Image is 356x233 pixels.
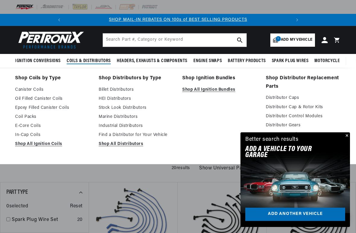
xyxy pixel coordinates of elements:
img: Pertronix [15,30,84,50]
a: Epoxy Filled Canister Coils [15,104,90,112]
a: E-Core Coils [15,122,90,130]
span: 1 [276,36,281,41]
a: Distributor Control Modules [266,113,341,120]
a: Shop All Distributors [99,140,174,148]
a: Spark Plug Wire Set [12,216,75,224]
button: search button [233,33,246,47]
a: Coil Packs [15,113,90,121]
span: Motorcycle [314,58,340,64]
summary: Motorcycle [311,54,343,68]
span: Show Universal Parts [199,165,248,172]
input: Search Part #, Category or Keyword [103,33,246,47]
span: 0 selected [6,203,28,210]
div: Announcement [65,17,291,23]
a: Marine Distributors [99,113,174,121]
summary: Spark Plug Wires [269,54,312,68]
button: Close [343,132,350,140]
a: Shop Coils by Type [15,74,90,83]
a: Canister Coils [15,86,90,93]
span: Spark Plug Wires [272,58,309,64]
a: Stock Look Distributors [99,104,174,112]
a: HEI Tune Up Kits [266,131,341,138]
a: In-Cap Coils [15,131,90,139]
span: Engine Swaps [193,58,222,64]
a: Oil Filled Canister Coils [15,95,90,102]
span: 20 results [172,166,190,170]
span: Part Type [6,189,28,195]
a: Distributor Cap & Rotor Kits [266,104,341,111]
a: Shop Distributors by Type [99,74,174,83]
summary: Ignition Conversions [15,54,64,68]
a: Distributor Caps [266,94,341,102]
span: Ignition Conversions [15,58,61,64]
a: Shop All Ignition Coils [15,140,90,148]
span: Headers, Exhausts & Components [117,58,187,64]
a: Shop Ignition Bundles [182,74,257,83]
a: Find a Distributor for Your Vehicle [99,131,174,139]
summary: Engine Swaps [190,54,225,68]
a: SHOP MAIL-IN REBATES ON 100s of BEST SELLING PRODUCTS [109,17,247,22]
div: Better search results [245,135,299,144]
a: Shop All Ignition Bundles [182,86,257,93]
button: Translation missing: en.sections.announcements.next_announcement [291,14,303,26]
span: Coils & Distributors [67,58,111,64]
button: Translation missing: en.sections.announcements.previous_announcement [53,14,65,26]
a: Industrial Distributors [99,122,174,130]
div: 1 of 2 [65,17,291,23]
summary: Headers, Exhausts & Components [114,54,190,68]
div: 20 [77,216,83,224]
span: Battery Products [228,58,266,64]
a: Add another vehicle [245,208,345,221]
a: HEI Distributors [99,95,174,102]
a: Distributor Gears [266,122,341,129]
h2: Add A VEHICLE to your garage [245,146,330,159]
a: Shop Distributor Replacement Parts [266,74,341,91]
span: Add my vehicle [281,37,312,43]
a: 1Add my vehicle [270,33,315,47]
span: Reset [70,203,83,210]
a: Billet Distributors [99,86,174,93]
summary: Coils & Distributors [64,54,114,68]
summary: Battery Products [225,54,269,68]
